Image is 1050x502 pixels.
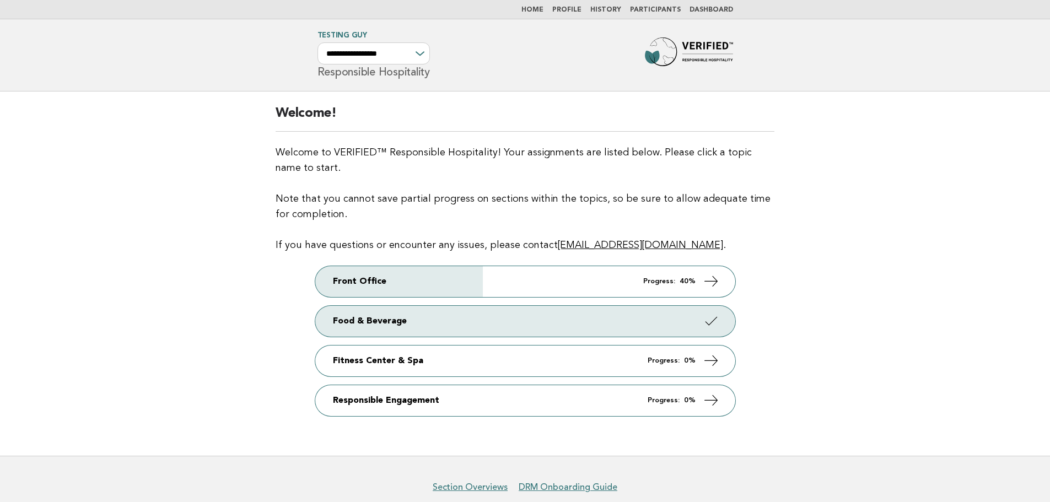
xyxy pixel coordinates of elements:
p: Welcome to VERIFIED™ Responsible Hospitality! Your assignments are listed below. Please click a t... [276,145,774,253]
a: Participants [630,7,681,13]
a: Home [521,7,543,13]
a: Dashboard [690,7,733,13]
em: Progress: [648,357,680,364]
a: Front Office Progress: 40% [315,266,735,297]
a: Food & Beverage [315,306,735,337]
strong: 0% [684,397,696,404]
strong: 40% [680,278,696,285]
a: [EMAIL_ADDRESS][DOMAIN_NAME] [558,240,723,250]
a: Responsible Engagement Progress: 0% [315,385,735,416]
em: Progress: [648,397,680,404]
a: Fitness Center & Spa Progress: 0% [315,346,735,376]
em: Progress: [643,278,675,285]
strong: 0% [684,357,696,364]
a: History [590,7,621,13]
img: Forbes Travel Guide [645,37,733,73]
a: DRM Onboarding Guide [519,482,617,493]
a: Section Overviews [433,482,508,493]
a: Testing Guy [317,32,367,39]
h1: Responsible Hospitality [317,33,430,78]
h2: Welcome! [276,105,774,132]
a: Profile [552,7,581,13]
